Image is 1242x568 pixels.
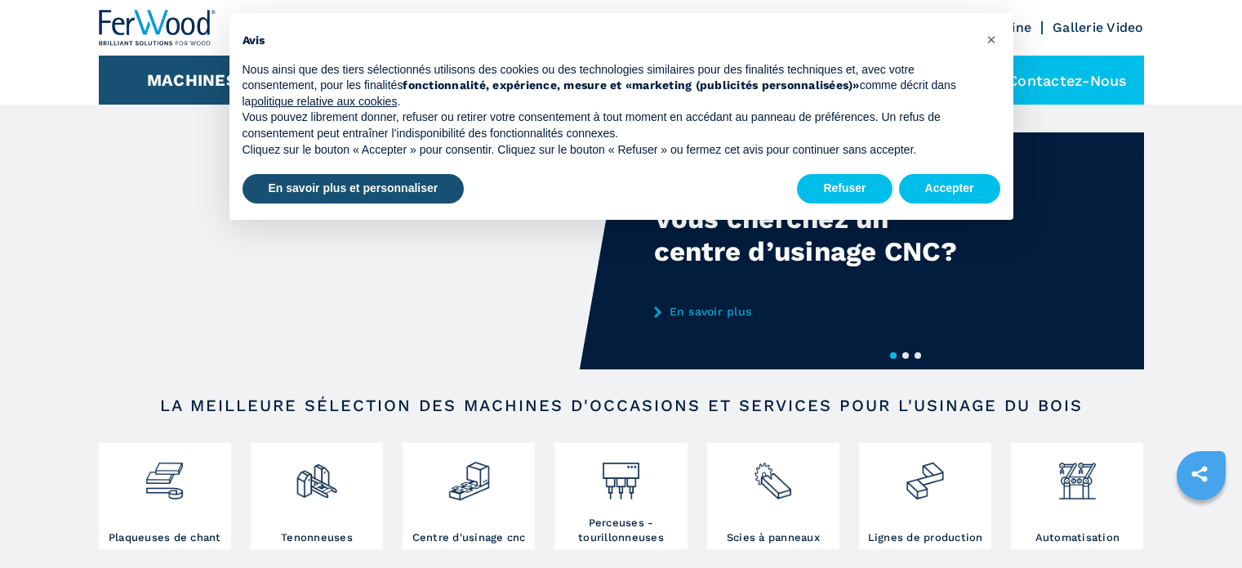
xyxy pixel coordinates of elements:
a: En savoir plus [654,305,974,318]
a: sharethis [1179,454,1220,494]
h3: Plaqueuses de chant [109,530,221,545]
a: Scies à panneaux [707,443,839,549]
h3: Perceuses - tourillonneuses [559,516,683,545]
p: Nous ainsi que des tiers sélectionnés utilisons des cookies ou des technologies similaires pour d... [243,62,974,110]
button: 2 [902,352,909,359]
button: En savoir plus et personnaliser [243,174,465,203]
button: Refuser [797,174,892,203]
iframe: Chat [1173,494,1230,556]
img: sezionatrici_2.png [751,447,795,503]
a: politique relative aux cookies [251,95,397,108]
a: Lignes de production [859,443,991,549]
img: foratrici_inseritrici_2.png [599,447,643,503]
span: × [986,29,996,49]
button: 3 [915,352,921,359]
button: Fermer cet avis [979,26,1005,52]
h2: Avis [243,33,974,49]
h3: Scies à panneaux [727,530,820,545]
a: Plaqueuses de chant [99,443,231,549]
h3: Lignes de production [868,530,983,545]
a: Perceuses - tourillonneuses [554,443,687,549]
a: Tenonneuses [251,443,383,549]
img: bordatrici_1.png [143,447,186,503]
h3: Centre d'usinage cnc [412,530,526,545]
img: squadratrici_2.png [295,447,338,503]
a: Automatisation [1011,443,1143,549]
img: Ferwood [99,10,216,46]
h3: Tenonneuses [281,530,353,545]
h2: LA MEILLEURE SÉLECTION DES MACHINES D'OCCASIONS ET SERVICES POUR L'USINAGE DU BOIS [151,396,1092,415]
h3: Automatisation [1035,530,1120,545]
button: Accepter [899,174,1000,203]
a: Centre d'usinage cnc [403,443,535,549]
video: Your browser does not support the video tag. [99,132,621,369]
strong: fonctionnalité, expérience, mesure et «marketing (publicités personnalisées)» [403,78,859,92]
button: Machines [147,70,237,90]
p: Vous pouvez librement donner, refuser ou retirer votre consentement à tout moment en accédant au ... [243,110,974,141]
img: linee_di_produzione_2.png [903,447,946,503]
button: 1 [890,352,897,359]
img: centro_di_lavoro_cnc_2.png [447,447,491,503]
img: automazione.png [1056,447,1099,503]
a: Gallerie Video [1053,20,1144,35]
p: Cliquez sur le bouton « Accepter » pour consentir. Cliquez sur le bouton « Refuser » ou fermez ce... [243,142,974,159]
div: Contactez-nous [967,56,1144,105]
